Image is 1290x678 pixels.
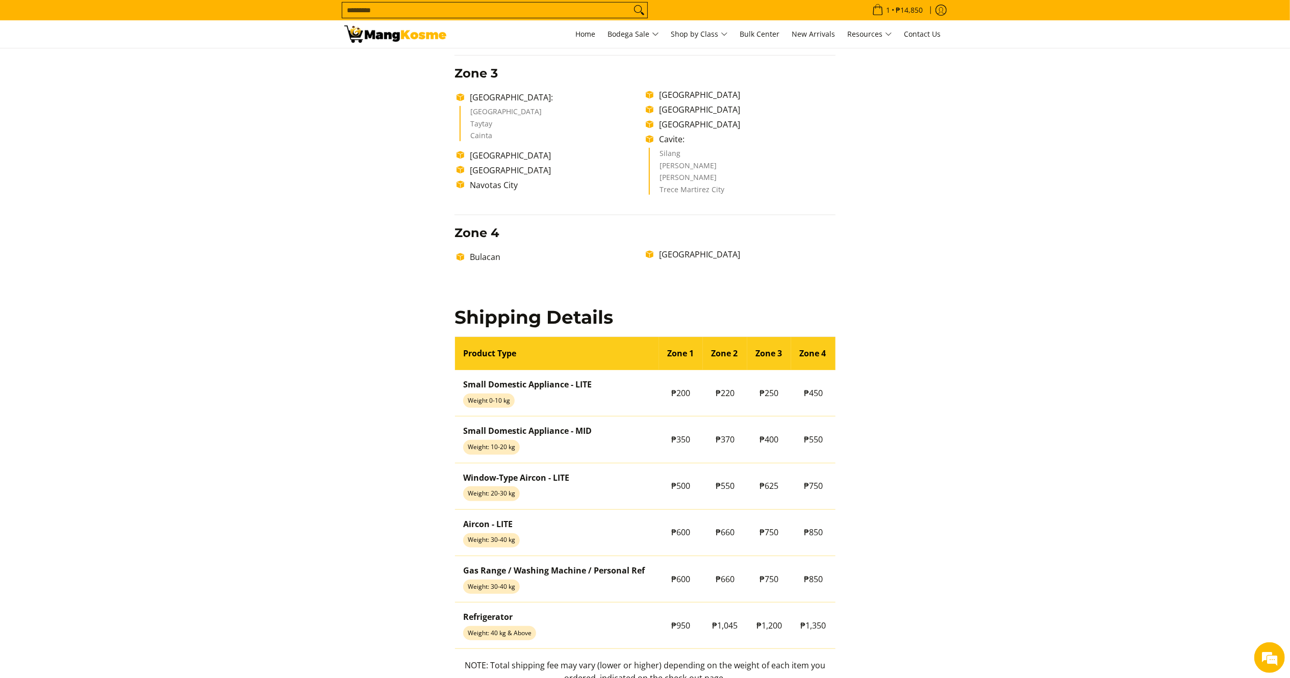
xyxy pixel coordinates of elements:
[454,225,836,241] h3: Zone 4
[654,248,835,260] li: [GEOGRAPHIC_DATA]
[899,20,946,48] a: Contact Us
[465,164,646,176] li: [GEOGRAPHIC_DATA]
[654,133,835,145] li: Cavite:
[659,370,703,416] td: ₱200
[804,573,823,585] span: ₱850
[463,348,516,359] strong: Product Type
[885,7,892,14] span: 1
[716,480,735,491] span: ₱550
[716,573,735,585] span: ₱660
[760,434,779,445] span: ₱400
[576,29,596,39] span: Home
[463,611,513,622] strong: Refrigerator
[659,463,703,509] td: ₱500
[713,620,738,631] span: ₱1,045
[869,5,926,16] span: •
[672,620,691,631] span: ₱950
[470,108,636,120] li: [GEOGRAPHIC_DATA]
[463,533,520,547] span: Weight: 30-40 kg
[167,5,192,30] div: Minimize live chat window
[5,278,194,314] textarea: Type your message and hit 'Enter'
[735,20,785,48] a: Bulk Center
[760,387,779,399] span: ₱250
[716,434,735,445] span: ₱370
[804,434,823,445] span: ₱550
[463,472,569,483] strong: Window-Type Aircon - LITE
[672,434,691,445] span: ₱350
[904,29,941,39] span: Contact Us
[659,509,703,556] td: ₱600
[463,379,592,390] strong: Small Domestic Appliance - LITE
[755,348,782,359] strong: Zone 3
[666,20,733,48] a: Shop by Class
[631,3,647,18] button: Search
[660,186,825,195] li: Trece Martirez City
[457,20,946,48] nav: Main Menu
[59,128,141,231] span: We're online!
[654,89,835,101] li: [GEOGRAPHIC_DATA]
[465,91,646,103] li: [GEOGRAPHIC_DATA]:
[465,149,646,162] li: [GEOGRAPHIC_DATA]
[804,527,823,538] span: ₱850
[465,251,646,263] li: Bulacan
[787,20,841,48] a: New Arrivals
[760,480,779,491] span: ₱625
[463,425,592,436] strong: Small Domestic Appliance - MID
[671,28,728,41] span: Shop by Class
[463,486,520,501] span: Weight: 20-30 kg
[716,387,735,399] span: ₱220
[760,573,779,585] span: ₱750
[667,348,694,359] strong: Zone 1
[711,348,738,359] strong: Zone 2
[659,556,703,602] td: ₱600
[792,29,836,39] span: New Arrivals
[608,28,659,41] span: Bodega Sale
[463,440,520,454] span: Weight: 10-20 kg
[660,174,825,186] li: [PERSON_NAME]
[895,7,925,14] span: ₱14,850
[571,20,601,48] a: Home
[756,620,782,631] span: ₱1,200
[463,518,513,530] strong: Aircon - LITE
[463,394,515,408] span: Weight 0-10 kg
[603,20,664,48] a: Bodega Sale
[470,120,636,133] li: Taytay
[799,348,826,359] strong: Zone 4
[843,20,897,48] a: Resources
[463,565,645,576] strong: Gas Range / Washing Machine / Personal Ref
[465,179,646,191] li: Navotas City
[804,480,823,491] span: ₱750
[740,29,780,39] span: Bulk Center
[463,626,536,640] span: Weight: 40 kg & Above
[716,527,735,538] span: ₱660
[454,306,836,329] h2: Shipping Details
[470,132,636,141] li: Cainta
[801,620,826,631] span: ₱1,350
[654,103,835,116] li: [GEOGRAPHIC_DATA]
[760,527,779,538] span: ₱750
[660,162,825,174] li: [PERSON_NAME]
[654,118,835,131] li: [GEOGRAPHIC_DATA]
[53,57,171,70] div: Chat with us now
[463,580,520,594] span: Weight: 30-40 kg
[804,387,823,399] span: ₱450
[454,66,836,81] h3: Zone 3
[848,28,892,41] span: Resources
[344,25,446,43] img: Shipping &amp; Delivery Page l Mang Kosme: Home Appliances Warehouse Sale!
[660,150,825,162] li: Silang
